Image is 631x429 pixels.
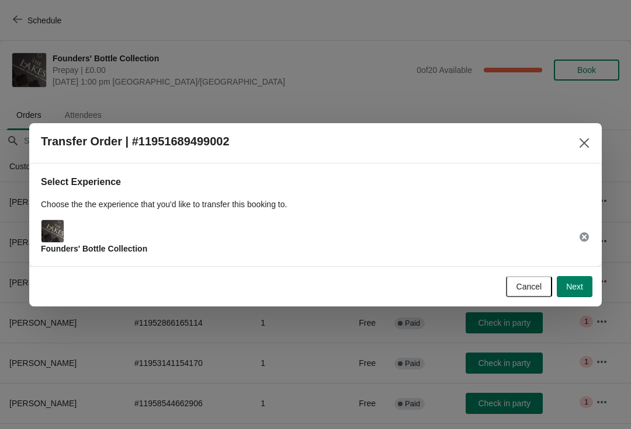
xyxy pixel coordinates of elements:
[41,244,147,253] span: Founders' Bottle Collection
[566,282,583,291] span: Next
[574,132,595,154] button: Close
[41,135,230,148] h2: Transfer Order | #11951689499002
[41,198,590,210] p: Choose the the experience that you'd like to transfer this booking to.
[41,220,64,242] img: Main Experience Image
[516,282,542,291] span: Cancel
[506,276,553,297] button: Cancel
[41,175,590,189] h2: Select Experience
[557,276,592,297] button: Next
